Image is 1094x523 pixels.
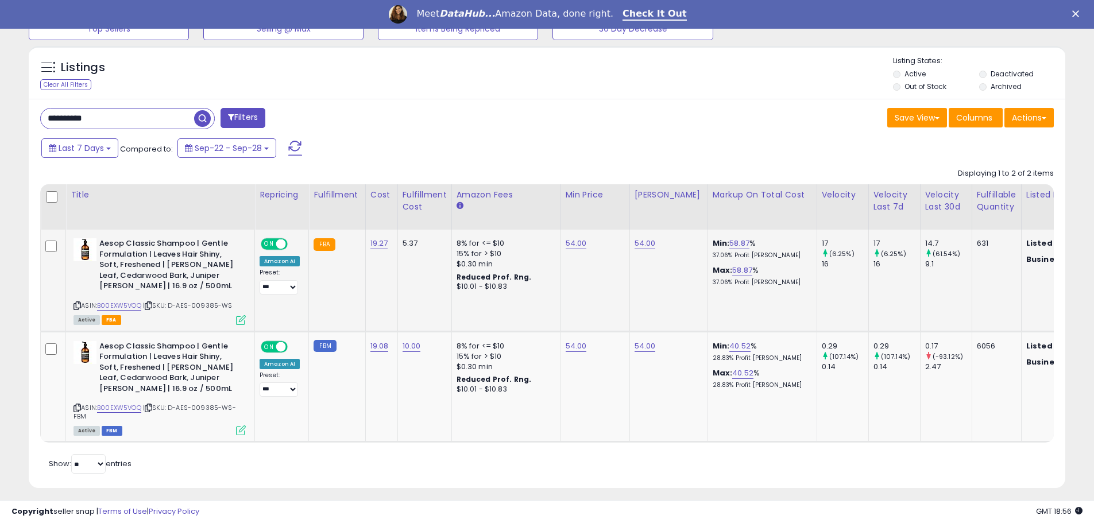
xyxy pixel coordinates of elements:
[40,79,91,90] div: Clear All Filters
[713,238,808,259] div: %
[457,282,552,292] div: $10.01 - $10.83
[260,359,300,369] div: Amazon AI
[177,138,276,158] button: Sep-22 - Sep-28
[904,69,926,79] label: Active
[262,239,276,249] span: ON
[11,506,53,517] strong: Copyright
[370,189,393,201] div: Cost
[260,256,300,266] div: Amazon AI
[98,506,147,517] a: Terms of Use
[99,238,239,295] b: Aesop Classic Shampoo | Gentle Formulation | Leaves Hair Shiny, Soft, Freshened | [PERSON_NAME] L...
[713,354,808,362] p: 28.83% Profit [PERSON_NAME]
[713,238,730,249] b: Min:
[457,201,463,211] small: Amazon Fees.
[457,238,552,249] div: 8% for <= $10
[71,189,250,201] div: Title
[729,238,749,249] a: 58.87
[1026,238,1078,249] b: Listed Price:
[120,144,173,154] span: Compared to:
[1036,506,1083,517] span: 2025-10-6 18:56 GMT
[262,342,276,351] span: ON
[314,340,336,352] small: FBM
[314,238,335,251] small: FBA
[925,341,972,351] div: 0.17
[991,82,1022,91] label: Archived
[457,272,532,282] b: Reduced Prof. Rng.
[457,374,532,384] b: Reduced Prof. Rng.
[74,341,246,435] div: ASIN:
[713,265,808,286] div: %
[457,259,552,269] div: $0.30 min
[873,238,920,249] div: 17
[732,367,753,379] a: 40.52
[74,238,96,261] img: 41nLtn6tKuL._SL40_.jpg
[977,238,1012,249] div: 631
[1026,340,1078,351] b: Listed Price:
[286,342,304,351] span: OFF
[713,251,808,259] p: 37.06% Profit [PERSON_NAME]
[1072,10,1084,17] div: Close
[822,189,864,201] div: Velocity
[41,138,118,158] button: Last 7 Days
[732,265,752,276] a: 58.87
[822,341,868,351] div: 0.29
[977,189,1016,213] div: Fulfillable Quantity
[713,340,730,351] b: Min:
[195,142,262,154] span: Sep-22 - Sep-28
[713,341,808,362] div: %
[949,108,1003,127] button: Columns
[416,8,613,20] div: Meet Amazon Data, done right.
[389,5,407,24] img: Profile image for Georgie
[713,381,808,389] p: 28.83% Profit [PERSON_NAME]
[370,340,389,352] a: 19.08
[887,108,947,127] button: Save View
[97,301,141,311] a: B00EXW5VOQ
[74,403,236,420] span: | SKU: D-AES-009385-WS-FBM
[566,189,625,201] div: Min Price
[713,368,808,389] div: %
[74,315,100,325] span: All listings currently available for purchase on Amazon
[143,301,233,310] span: | SKU: D-AES-009385-WS
[904,82,946,91] label: Out of Stock
[729,340,751,352] a: 40.52
[221,108,265,128] button: Filters
[566,340,587,352] a: 54.00
[314,189,360,201] div: Fulfillment
[713,367,733,378] b: Max:
[1026,357,1089,367] b: Business Price:
[635,340,656,352] a: 54.00
[102,315,121,325] span: FBA
[933,249,960,258] small: (61.54%)
[1026,254,1089,265] b: Business Price:
[958,168,1054,179] div: Displaying 1 to 2 of 2 items
[149,506,199,517] a: Privacy Policy
[49,458,132,469] span: Show: entries
[457,385,552,394] div: $10.01 - $10.83
[873,259,920,269] div: 16
[457,362,552,372] div: $0.30 min
[873,189,915,213] div: Velocity Last 7d
[977,341,1012,351] div: 6056
[74,238,246,323] div: ASIN:
[61,60,105,76] h5: Listings
[822,238,868,249] div: 17
[102,426,122,436] span: FBM
[74,426,100,436] span: All listings currently available for purchase on Amazon
[713,278,808,286] p: 37.06% Profit [PERSON_NAME]
[635,189,703,201] div: [PERSON_NAME]
[893,56,1065,67] p: Listing States:
[59,142,104,154] span: Last 7 Days
[933,352,963,361] small: (-93.12%)
[829,249,855,258] small: (6.25%)
[873,362,920,372] div: 0.14
[260,269,300,295] div: Preset:
[881,249,906,258] small: (6.25%)
[74,341,96,364] img: 41nLtn6tKuL._SL40_.jpg
[566,238,587,249] a: 54.00
[457,351,552,362] div: 15% for > $10
[623,8,687,21] a: Check It Out
[403,189,447,213] div: Fulfillment Cost
[713,189,812,201] div: Markup on Total Cost
[99,341,239,397] b: Aesop Classic Shampoo | Gentle Formulation | Leaves Hair Shiny, Soft, Freshened | [PERSON_NAME] L...
[713,265,733,276] b: Max:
